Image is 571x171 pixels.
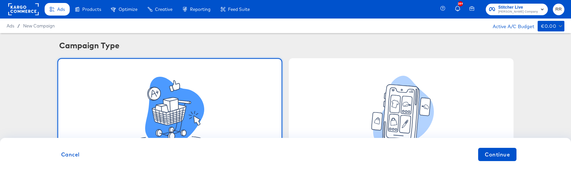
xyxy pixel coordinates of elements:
[14,23,23,28] span: /
[119,7,137,12] span: Optimize
[553,4,564,15] button: RR
[59,40,514,51] div: Campaign Type
[486,21,534,31] div: Active A/C Budget
[7,23,14,28] span: Ads
[82,7,101,12] span: Products
[498,4,538,11] span: Stitcher Live
[57,7,65,12] span: Ads
[454,3,465,16] button: 289
[498,9,538,15] span: [PERSON_NAME] Company
[541,22,556,30] div: €0.00
[61,150,80,159] span: Cancel
[228,7,250,12] span: Feed Suite
[190,7,210,12] span: Reporting
[555,6,562,13] span: RR
[23,23,55,28] a: New Campaign
[155,7,172,12] span: Creative
[486,4,548,15] button: Stitcher Live[PERSON_NAME] Company
[458,1,463,6] div: 289
[538,21,564,31] button: €0.00
[55,148,86,161] button: Cancel
[485,150,510,159] span: Continue
[478,148,516,161] button: Continue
